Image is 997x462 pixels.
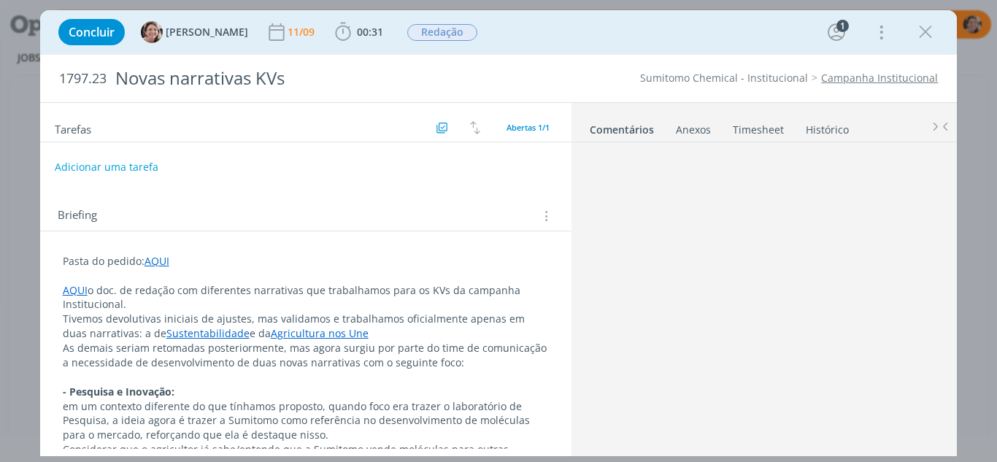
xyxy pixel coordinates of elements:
div: Anexos [676,123,711,137]
div: dialog [40,10,958,456]
a: Campanha Institucional [821,71,938,85]
span: [PERSON_NAME] [166,27,248,37]
button: 00:31 [331,20,387,44]
button: Redação [407,23,478,42]
p: As demais seriam retomadas posteriormente, mas agora surgiu por parte do time de comunicação a ne... [63,341,550,370]
button: 1 [825,20,848,44]
a: Comentários [589,116,655,137]
p: Pasta do pedido: [63,254,550,269]
a: Histórico [805,116,850,137]
span: Briefing [58,207,97,226]
a: AQUI [63,283,88,297]
a: Sumitomo Chemical - Institucional [640,71,808,85]
div: 11/09 [288,27,317,37]
div: 1 [836,20,849,32]
button: A[PERSON_NAME] [141,21,248,43]
a: AQUI [145,254,169,268]
button: Adicionar uma tarefa [54,154,159,180]
span: Redação [407,24,477,41]
span: Concluir [69,26,115,38]
a: Sustentabilidade [166,326,250,340]
p: o doc. de redação com diferentes narrativas que trabalhamos para os KVs da campanha Institucional. [63,283,550,312]
span: 1797.23 [59,71,107,87]
p: em um contexto diferente do que tínhamos proposto, quando foco era trazer o laboratório de Pesqui... [63,399,550,443]
strong: - Pesquisa e Inovação: [63,385,174,399]
span: Abertas 1/1 [507,122,550,133]
a: Agricultura nos Une [271,326,369,340]
button: Concluir [58,19,125,45]
p: Tivemos devolutivas iniciais de ajustes, mas validamos e trabalhamos oficialmente apenas em duas ... [63,312,550,341]
div: Novas narrativas KVs [109,61,566,96]
span: 00:31 [357,25,383,39]
img: arrow-down-up.svg [470,121,480,134]
span: Tarefas [55,119,91,136]
img: A [141,21,163,43]
a: Timesheet [732,116,785,137]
